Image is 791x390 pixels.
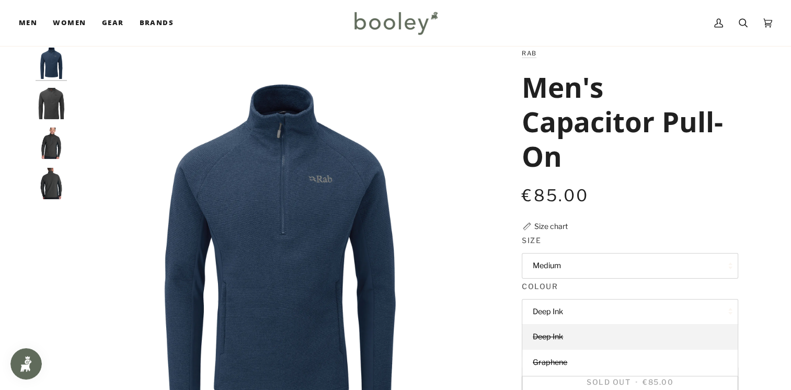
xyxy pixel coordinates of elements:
a: Graphene [522,350,738,376]
img: Rab Men's Capacitor Pull-On Graphene - Booley Galway [36,168,67,199]
a: Rab [522,50,536,57]
span: Deep Ink [533,332,563,341]
a: Deep Ink [522,324,738,350]
button: Deep Ink [522,299,738,325]
span: €85.00 [643,377,673,386]
span: Sold Out [587,377,630,386]
span: Graphene [533,358,567,367]
div: Size chart [534,221,568,232]
button: Medium [522,253,738,279]
img: Rab Men's Capacitor Pull-On Graphene - Booley Galway [36,128,67,159]
iframe: Button to open loyalty program pop-up [10,348,42,380]
img: Rab Men's Capacitor Pull-On Graphene - Booley Galway [36,88,67,119]
span: • [633,377,640,386]
span: Size [522,235,541,246]
span: Brands [139,18,174,28]
h1: Men's Capacitor Pull-On [522,70,730,173]
img: Booley [350,8,441,38]
img: Men's Capacitor Pull-On [36,48,67,79]
span: Women [53,18,86,28]
span: Gear [102,18,124,28]
span: Men [19,18,37,28]
span: Colour [522,281,558,292]
span: €85.00 [522,186,589,205]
